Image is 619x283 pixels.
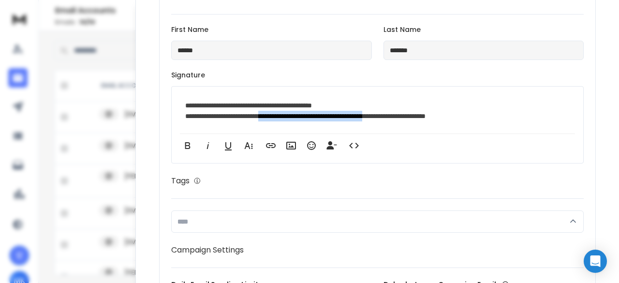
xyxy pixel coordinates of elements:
button: Emoticons [302,136,321,155]
h1: Tags [171,175,190,187]
label: Last Name [383,26,584,33]
button: Code View [345,136,363,155]
label: First Name [171,26,372,33]
div: Open Intercom Messenger [584,250,607,273]
h1: Campaign Settings [171,244,584,256]
button: Bold (Ctrl+B) [178,136,197,155]
button: Italic (Ctrl+I) [199,136,217,155]
label: Signature [171,72,584,78]
button: Underline (Ctrl+U) [219,136,237,155]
